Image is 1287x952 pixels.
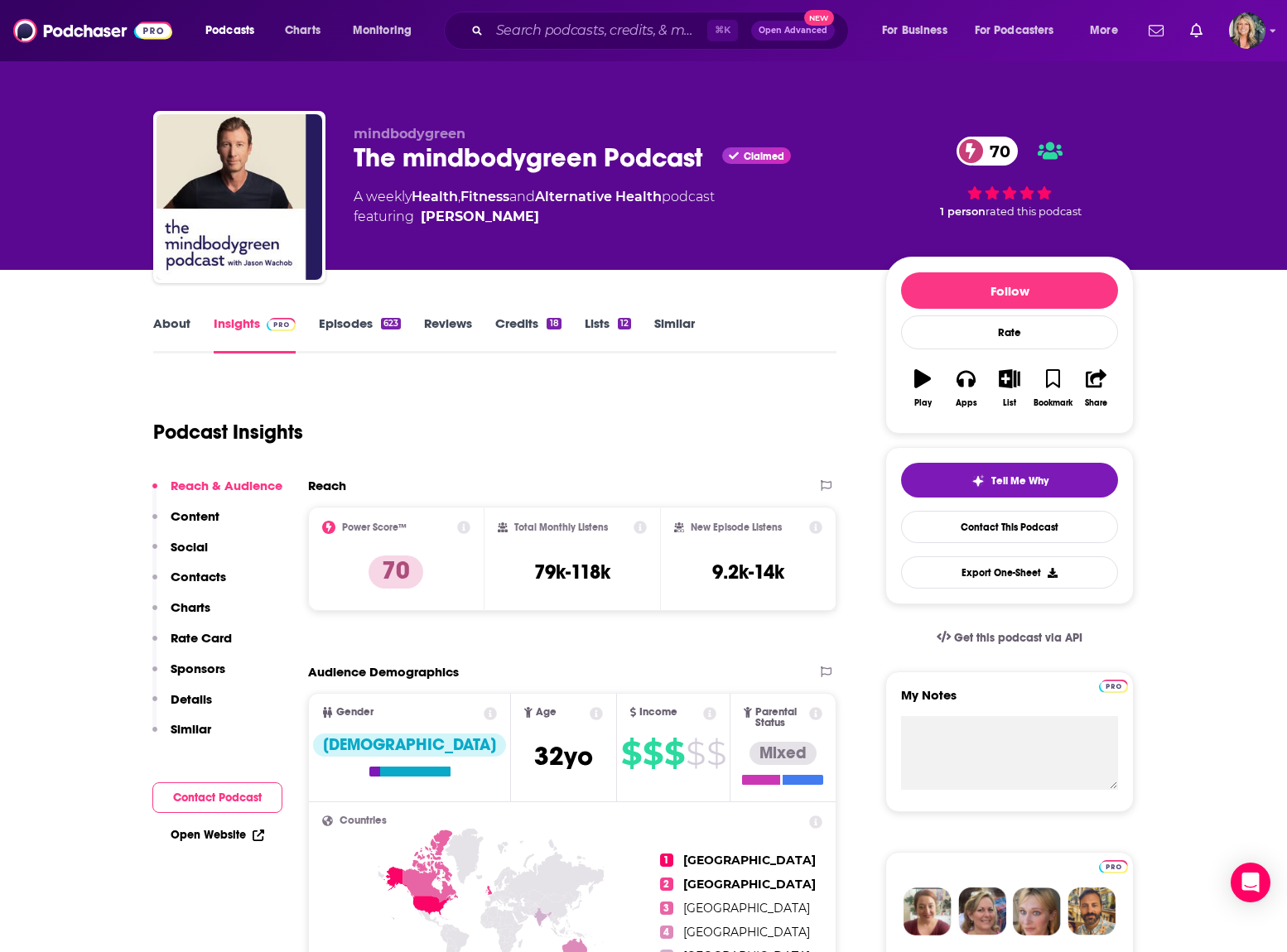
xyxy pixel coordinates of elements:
[956,398,977,408] div: Apps
[214,315,296,353] a: InsightsPodchaser Pro
[171,661,225,676] p: Sponsors
[534,740,593,772] span: 32 yo
[660,877,673,891] span: 2
[308,664,459,680] h2: Audience Demographics
[691,522,782,533] h2: New Episode Listens
[706,740,725,767] span: $
[412,189,458,204] a: Health
[944,358,987,418] button: Apps
[509,189,535,204] span: and
[1099,860,1128,873] img: Podchaser Pro
[152,630,232,661] button: Rate Card
[171,569,226,584] p: Contacts
[157,114,322,280] img: The mindbodygreen Podcast
[1068,887,1116,935] img: Jon Profile
[152,782,282,813] button: Contact Podcast
[585,315,631,353] a: Lists12
[421,207,539,227] a: Jason Wachob
[1003,398,1016,408] div: List
[901,315,1118,349] div: Rate
[171,630,232,646] p: Rate Card
[547,318,561,329] div: 18
[205,19,254,42] span: Podcasts
[1142,17,1170,45] a: Show notifications dropdown
[274,17,330,44] a: Charts
[654,315,695,353] a: Similar
[914,398,932,408] div: Play
[1085,398,1107,408] div: Share
[319,315,401,353] a: Episodes623
[664,740,684,767] span: $
[171,508,219,524] p: Content
[194,17,276,44] button: open menu
[171,828,264,842] a: Open Website
[975,19,1054,42] span: For Podcasters
[514,522,608,533] h2: Total Monthly Listens
[1099,858,1128,873] a: Pro website
[901,463,1118,498] button: tell me why sparkleTell Me Why
[986,205,1082,218] span: rated this podcast
[354,187,715,227] div: A weekly podcast
[988,358,1031,418] button: List
[660,926,673,939] span: 4
[923,618,1096,658] a: Get this podcast via API
[313,733,506,757] div: [DEMOGRAPHIC_DATA]
[353,19,412,42] span: Monitoring
[744,152,784,161] span: Claimed
[660,853,673,867] span: 1
[460,12,865,50] div: Search podcasts, credits, & more...
[751,21,835,41] button: Open AdvancedNew
[152,661,225,691] button: Sponsors
[750,742,817,765] div: Mixed
[1013,887,1061,935] img: Jules Profile
[308,478,346,493] h2: Reach
[1075,358,1118,418] button: Share
[885,126,1134,228] div: 70 1 personrated this podcast
[1090,19,1118,42] span: More
[973,137,1019,166] span: 70
[940,205,986,218] span: 1 person
[354,126,465,142] span: mindbodygreen
[901,358,944,418] button: Play
[171,599,210,615] p: Charts
[171,478,282,493] p: Reach & Audience
[152,478,282,508] button: Reach & Audience
[1229,12,1265,49] img: User Profile
[354,207,715,227] span: featuring
[171,691,212,707] p: Details
[712,560,784,584] h3: 9.2k-14k
[152,691,212,722] button: Details
[1099,680,1128,693] img: Podchaser Pro
[639,707,677,718] span: Income
[901,556,1118,589] button: Export One-Sheet
[152,508,219,539] button: Content
[804,10,834,26] span: New
[1078,17,1139,44] button: open menu
[489,17,707,44] input: Search podcasts, credits, & more...
[683,901,810,916] span: [GEOGRAPHIC_DATA]
[152,599,210,630] button: Charts
[957,137,1019,166] a: 70
[901,687,1118,716] label: My Notes
[901,511,1118,543] a: Contact This Podcast
[707,20,738,41] span: ⌘ K
[621,740,641,767] span: $
[643,740,663,767] span: $
[153,420,303,445] h1: Podcast Insights
[958,887,1006,935] img: Barbara Profile
[460,189,509,204] a: Fitness
[13,15,172,46] img: Podchaser - Follow, Share and Rate Podcasts
[686,740,705,767] span: $
[683,853,816,868] span: [GEOGRAPHIC_DATA]
[495,315,561,353] a: Credits18
[535,189,662,204] a: Alternative Health
[342,522,407,533] h2: Power Score™
[381,318,401,329] div: 623
[1031,358,1074,418] button: Bookmark
[285,19,321,42] span: Charts
[152,539,208,570] button: Social
[660,902,673,915] span: 3
[904,887,952,935] img: Sydney Profile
